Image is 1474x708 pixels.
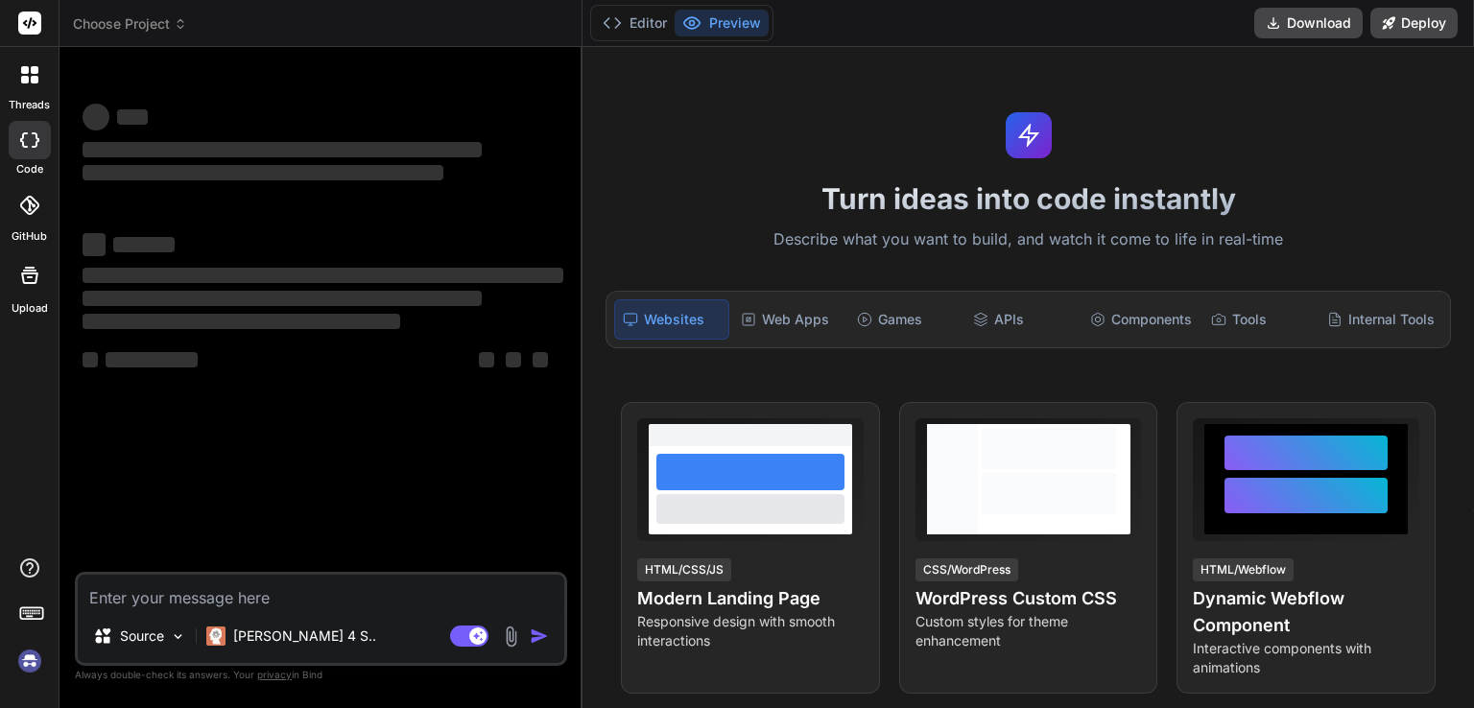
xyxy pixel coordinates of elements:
div: CSS/WordPress [915,558,1018,581]
img: icon [530,626,549,646]
button: Download [1254,8,1363,38]
div: Games [849,299,962,340]
img: signin [13,645,46,677]
p: [PERSON_NAME] 4 S.. [233,626,376,646]
span: ‌ [113,237,175,252]
span: ‌ [83,291,482,306]
span: View Prompt [1051,418,1133,437]
label: Upload [12,300,48,317]
div: Tools [1203,299,1316,340]
span: ‌ [83,268,563,283]
p: Responsive design with smooth interactions [637,612,864,650]
div: Internal Tools [1319,299,1442,340]
label: code [16,161,43,177]
button: Editor [595,10,675,36]
h1: Turn ideas into code instantly [594,181,1462,216]
span: Choose Project [73,14,187,34]
div: APIs [965,299,1078,340]
p: Interactive components with animations [1193,639,1419,677]
img: Claude 4 Sonnet [206,626,226,646]
div: Web Apps [733,299,845,340]
span: ‌ [506,352,521,367]
span: ‌ [479,352,494,367]
h4: Modern Landing Page [637,585,864,612]
span: ‌ [83,314,400,329]
div: Components [1082,299,1200,340]
span: ‌ [533,352,548,367]
p: Source [120,626,164,646]
label: threads [9,97,50,113]
div: Websites [614,299,728,340]
h4: Dynamic Webflow Component [1193,585,1419,639]
span: View Prompt [1329,418,1412,437]
img: Pick Models [170,628,186,645]
h4: WordPress Custom CSS [915,585,1142,612]
span: ‌ [106,352,198,367]
span: ‌ [83,165,443,180]
p: Describe what you want to build, and watch it come to life in real-time [594,227,1462,252]
p: Custom styles for theme enhancement [915,612,1142,650]
span: ‌ [83,104,109,130]
label: GitHub [12,228,47,245]
span: privacy [257,669,292,680]
img: attachment [500,625,522,648]
button: Deploy [1370,8,1458,38]
div: HTML/Webflow [1193,558,1294,581]
div: HTML/CSS/JS [637,558,731,581]
span: ‌ [83,352,98,367]
button: Preview [675,10,769,36]
span: View Prompt [773,418,856,437]
span: ‌ [117,109,148,125]
span: ‌ [83,233,106,256]
span: ‌ [83,142,482,157]
p: Always double-check its answers. Your in Bind [75,666,567,684]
